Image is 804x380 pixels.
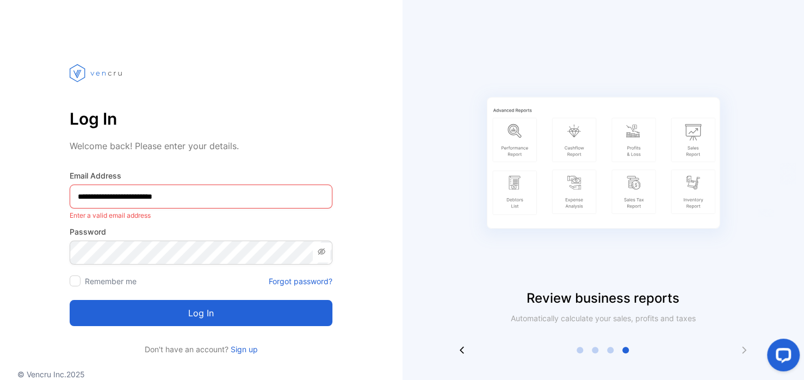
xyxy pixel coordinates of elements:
[70,106,332,132] p: Log In
[269,275,332,287] a: Forgot password?
[70,344,332,355] p: Don't have an account?
[402,289,804,308] p: Review business reports
[758,334,804,380] iframe: LiveChat chat widget
[70,170,332,181] label: Email Address
[70,209,332,223] p: Enter a valid email address
[85,277,137,286] label: Remember me
[228,345,258,354] a: Sign up
[70,139,332,152] p: Welcome back! Please enter your details.
[70,300,332,326] button: Log in
[499,312,708,324] p: Automatically calculate your sales, profits and taxes
[70,44,124,102] img: vencru logo
[70,226,332,237] label: Password
[467,44,739,289] img: slider image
